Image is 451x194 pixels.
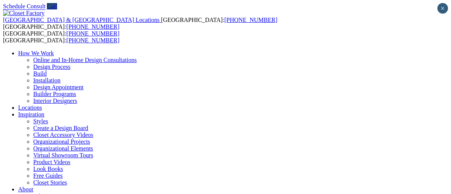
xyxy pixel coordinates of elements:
a: [GEOGRAPHIC_DATA] & [GEOGRAPHIC_DATA] Locations [3,17,161,23]
a: Online and In-Home Design Consultations [33,57,137,63]
span: [GEOGRAPHIC_DATA]: [GEOGRAPHIC_DATA]: [3,17,277,30]
a: About [18,186,33,192]
a: Build [33,70,47,77]
a: Closet Accessory Videos [33,132,93,138]
a: Installation [33,77,60,84]
a: [PHONE_NUMBER] [67,30,119,37]
a: [PHONE_NUMBER] [67,37,119,43]
a: Design Appointment [33,84,84,90]
a: Organizational Elements [33,145,93,152]
a: Create a Design Board [33,125,88,131]
a: [PHONE_NUMBER] [224,17,277,23]
a: Builder Programs [33,91,76,97]
img: Closet Factory [3,10,45,17]
a: Look Books [33,166,63,172]
button: Close [437,3,448,14]
a: Closet Stories [33,179,67,186]
a: [PHONE_NUMBER] [67,23,119,30]
a: Schedule Consult [3,3,45,9]
a: Design Process [33,64,70,70]
span: [GEOGRAPHIC_DATA]: [GEOGRAPHIC_DATA]: [3,30,119,43]
a: Call [47,3,57,9]
a: Locations [18,104,42,111]
a: Inspiration [18,111,44,118]
a: Styles [33,118,48,124]
a: Free Guides [33,172,63,179]
span: [GEOGRAPHIC_DATA] & [GEOGRAPHIC_DATA] Locations [3,17,160,23]
a: Product Videos [33,159,70,165]
a: Organizational Projects [33,138,90,145]
a: Virtual Showroom Tours [33,152,93,158]
a: Interior Designers [33,98,77,104]
a: How We Work [18,50,54,56]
